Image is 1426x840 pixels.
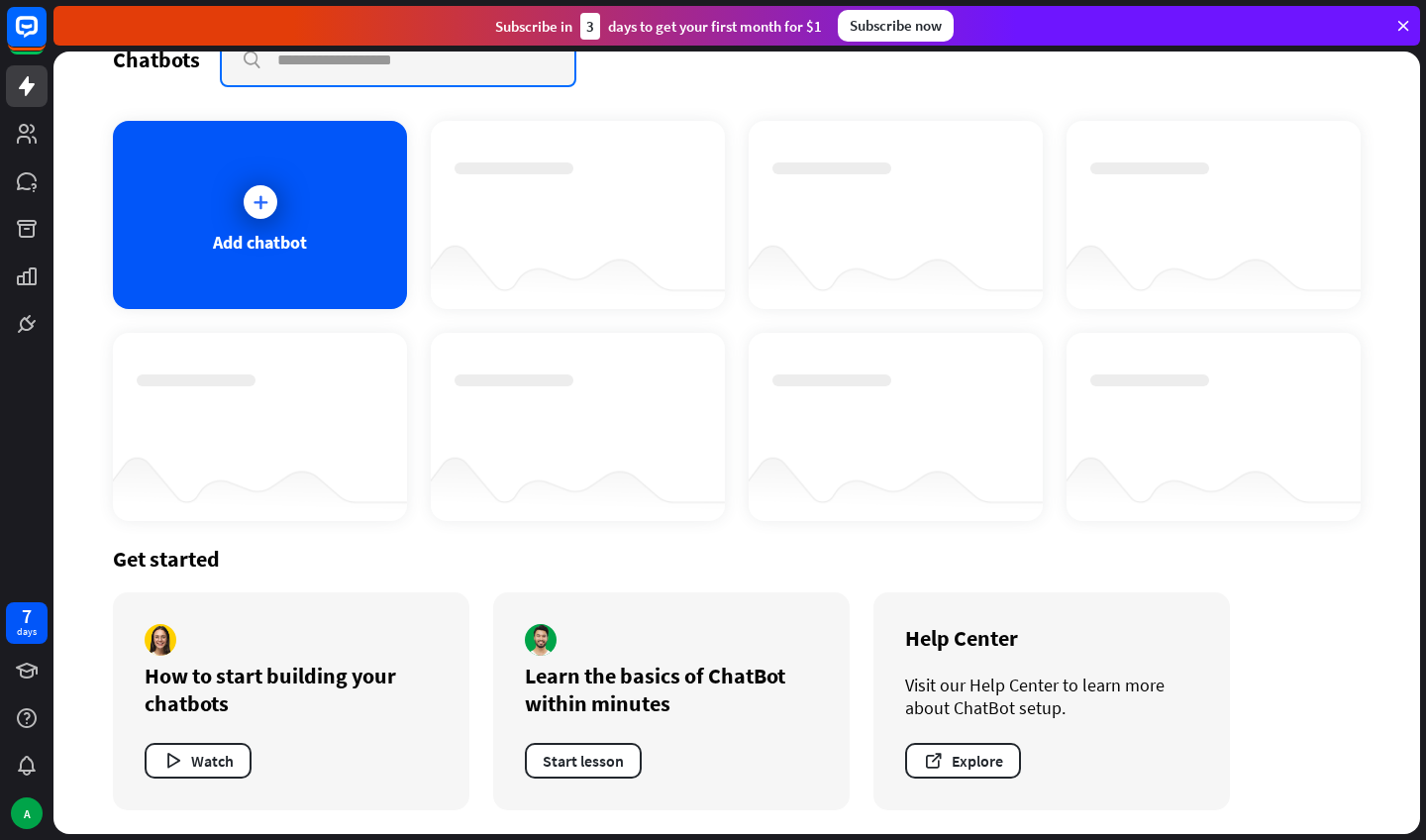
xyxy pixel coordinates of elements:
[525,662,818,717] div: Learn the basics of ChatBot within minutes
[145,624,176,656] img: author
[113,46,200,73] div: Chatbots
[145,662,438,717] div: How to start building your chatbots
[113,545,1361,573] div: Get started
[905,743,1021,779] button: Explore
[905,624,1198,652] div: Help Center
[525,624,557,656] img: author
[213,231,307,254] div: Add chatbot
[17,625,37,639] div: days
[525,743,642,779] button: Start lesson
[580,13,600,40] div: 3
[905,674,1198,719] div: Visit our Help Center to learn more about ChatBot setup.
[495,13,822,40] div: Subscribe in days to get your first month for $1
[16,8,75,67] button: Open LiveChat chat widget
[838,10,954,42] div: Subscribe now
[11,797,43,829] div: A
[145,743,252,779] button: Watch
[22,607,32,625] div: 7
[6,602,48,644] a: 7 days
